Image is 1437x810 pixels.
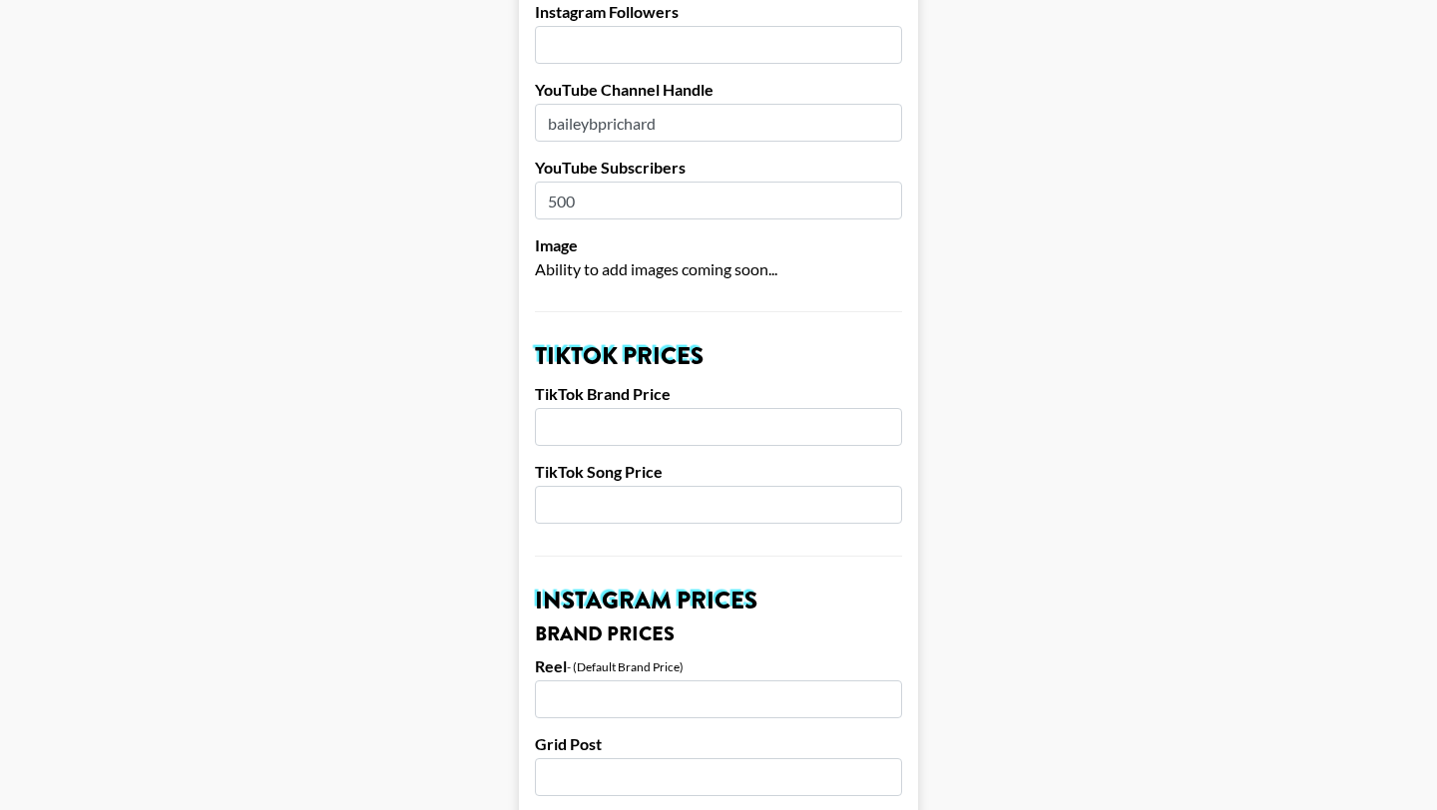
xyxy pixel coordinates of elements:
span: Ability to add images coming soon... [535,259,777,278]
h3: Brand Prices [535,624,902,644]
div: - (Default Brand Price) [567,659,684,674]
label: Reel [535,656,567,676]
h2: Instagram Prices [535,589,902,612]
h2: TikTok Prices [535,344,902,368]
label: TikTok Song Price [535,462,902,482]
label: Instagram Followers [535,2,902,22]
label: Image [535,235,902,255]
label: YouTube Subscribers [535,158,902,178]
label: TikTok Brand Price [535,384,902,404]
label: YouTube Channel Handle [535,80,902,100]
label: Grid Post [535,734,902,754]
